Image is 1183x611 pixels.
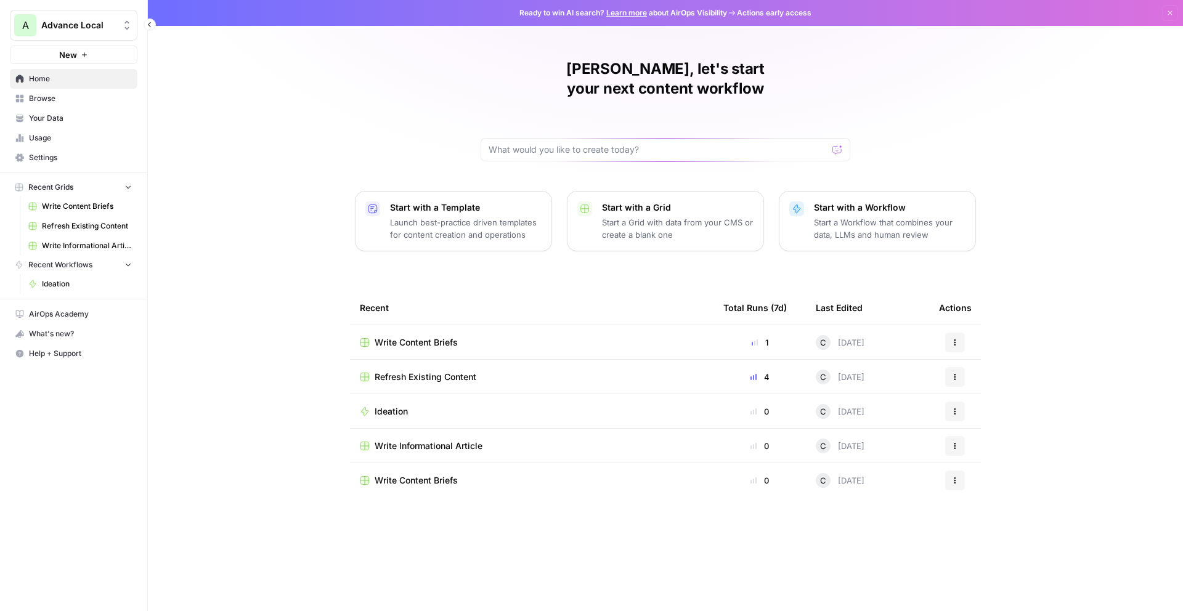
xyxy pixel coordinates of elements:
[816,291,863,325] div: Last Edited
[816,335,864,350] div: [DATE]
[10,69,137,89] a: Home
[10,89,137,108] a: Browse
[820,474,826,487] span: C
[602,201,754,214] p: Start with a Grid
[360,291,704,325] div: Recent
[10,304,137,324] a: AirOps Academy
[23,236,137,256] a: Write Informational Article
[816,404,864,419] div: [DATE]
[10,325,137,343] div: What's new?
[375,474,458,487] span: Write Content Briefs
[59,49,77,61] span: New
[723,474,796,487] div: 0
[29,348,132,359] span: Help + Support
[42,221,132,232] span: Refresh Existing Content
[820,440,826,452] span: C
[814,201,966,214] p: Start with a Workflow
[820,336,826,349] span: C
[519,7,727,18] span: Ready to win AI search? about AirOps Visibility
[41,19,116,31] span: Advance Local
[29,93,132,104] span: Browse
[23,274,137,294] a: Ideation
[375,440,482,452] span: Write Informational Article
[390,201,542,214] p: Start with a Template
[816,473,864,488] div: [DATE]
[10,178,137,196] button: Recent Grids
[375,405,408,418] span: Ideation
[939,291,972,325] div: Actions
[28,259,92,270] span: Recent Workflows
[10,10,137,41] button: Workspace: Advance Local
[10,324,137,344] button: What's new?
[375,371,476,383] span: Refresh Existing Content
[360,474,704,487] a: Write Content Briefs
[10,108,137,128] a: Your Data
[779,191,976,251] button: Start with a WorkflowStart a Workflow that combines your data, LLMs and human review
[42,278,132,289] span: Ideation
[10,148,137,168] a: Settings
[10,256,137,274] button: Recent Workflows
[10,46,137,64] button: New
[10,344,137,363] button: Help + Support
[360,440,704,452] a: Write Informational Article
[820,371,826,383] span: C
[723,291,787,325] div: Total Runs (7d)
[29,152,132,163] span: Settings
[390,216,542,241] p: Launch best-practice driven templates for content creation and operations
[29,73,132,84] span: Home
[606,8,647,17] a: Learn more
[723,440,796,452] div: 0
[816,370,864,384] div: [DATE]
[723,336,796,349] div: 1
[23,216,137,236] a: Refresh Existing Content
[820,405,826,418] span: C
[23,196,137,216] a: Write Content Briefs
[602,216,754,241] p: Start a Grid with data from your CMS or create a blank one
[723,371,796,383] div: 4
[360,336,704,349] a: Write Content Briefs
[814,216,966,241] p: Start a Workflow that combines your data, LLMs and human review
[29,309,132,320] span: AirOps Academy
[29,132,132,144] span: Usage
[481,59,850,99] h1: [PERSON_NAME], let's start your next content workflow
[22,18,29,33] span: A
[355,191,552,251] button: Start with a TemplateLaunch best-practice driven templates for content creation and operations
[10,128,137,148] a: Usage
[375,336,458,349] span: Write Content Briefs
[42,201,132,212] span: Write Content Briefs
[360,405,704,418] a: Ideation
[489,144,827,156] input: What would you like to create today?
[360,371,704,383] a: Refresh Existing Content
[42,240,132,251] span: Write Informational Article
[29,113,132,124] span: Your Data
[567,191,764,251] button: Start with a GridStart a Grid with data from your CMS or create a blank one
[816,439,864,453] div: [DATE]
[723,405,796,418] div: 0
[28,182,73,193] span: Recent Grids
[737,7,811,18] span: Actions early access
